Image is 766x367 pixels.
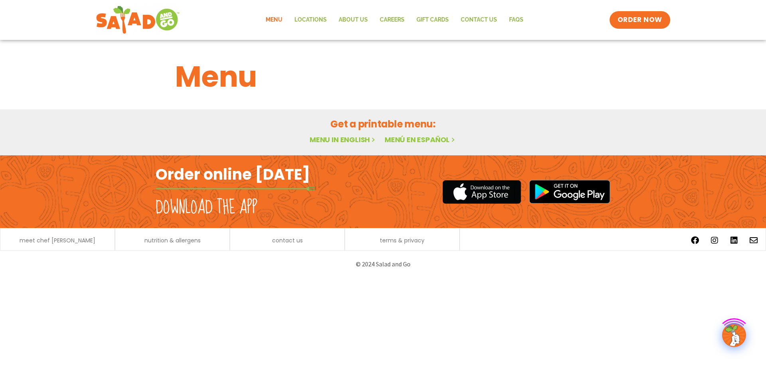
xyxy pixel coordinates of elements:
a: Contact Us [455,11,503,29]
h1: Menu [175,55,591,98]
span: ORDER NOW [618,15,662,25]
a: Careers [374,11,411,29]
h2: Get a printable menu: [175,117,591,131]
a: Menú en español [385,135,456,145]
img: fork [156,186,315,191]
a: Locations [288,11,333,29]
a: Menu [260,11,288,29]
img: new-SAG-logo-768×292 [96,4,180,36]
a: FAQs [503,11,529,29]
a: terms & privacy [380,238,424,243]
a: Menu in English [310,135,377,145]
p: © 2024 Salad and Go [160,259,606,270]
a: meet chef [PERSON_NAME] [20,238,95,243]
a: nutrition & allergens [144,238,201,243]
img: appstore [442,179,521,205]
a: GIFT CARDS [411,11,455,29]
a: About Us [333,11,374,29]
a: contact us [272,238,303,243]
h2: Download the app [156,196,257,219]
nav: Menu [260,11,529,29]
img: google_play [529,180,610,204]
h2: Order online [DATE] [156,165,310,184]
a: ORDER NOW [610,11,670,29]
